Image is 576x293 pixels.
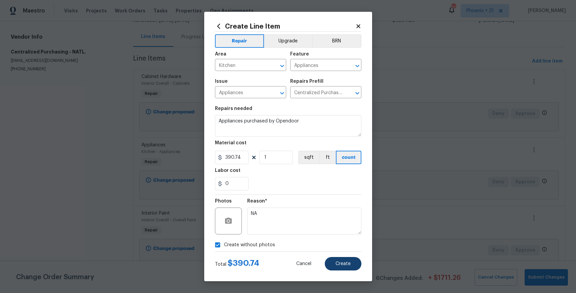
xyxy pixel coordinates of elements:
button: Open [277,61,287,71]
h5: Material cost [215,141,247,145]
h5: Reason* [247,199,267,204]
h5: Labor cost [215,168,240,173]
button: sqft [298,151,319,164]
button: Open [353,88,362,98]
button: BRN [312,34,361,48]
h2: Create Line Item [215,23,355,30]
h5: Photos [215,199,232,204]
span: Cancel [296,261,311,266]
button: Open [277,88,287,98]
div: Total [215,260,259,268]
h5: Repairs needed [215,106,252,111]
button: Create [325,257,361,270]
textarea: NA [247,208,361,234]
button: Upgrade [264,34,312,48]
h5: Feature [290,52,309,57]
button: Repair [215,34,264,48]
textarea: Appliances purchased by Opendoor [215,115,361,137]
h5: Issue [215,79,228,84]
button: Open [353,61,362,71]
span: $ 390.74 [228,259,259,267]
span: Create without photos [224,242,275,249]
button: count [336,151,361,164]
button: ft [319,151,336,164]
h5: Area [215,52,226,57]
h5: Repairs Prefill [290,79,323,84]
button: Cancel [285,257,322,270]
span: Create [336,261,351,266]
